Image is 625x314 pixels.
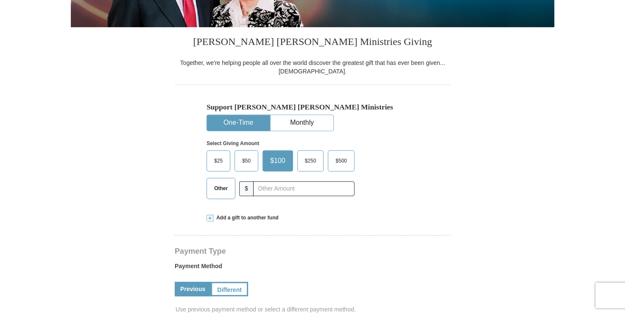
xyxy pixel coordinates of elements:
span: Add a gift to another fund [213,214,279,221]
span: $100 [266,154,290,167]
label: Payment Method [175,262,450,275]
h3: [PERSON_NAME] [PERSON_NAME] Ministries Giving [175,27,450,59]
h4: Payment Type [175,248,450,255]
input: Other Amount [253,181,354,196]
span: Other [210,182,232,195]
a: Different [211,282,248,296]
a: Previous [175,282,211,296]
span: $25 [210,154,227,167]
strong: Select Giving Amount [206,140,259,146]
span: Use previous payment method or select a different payment method. [176,305,451,314]
span: $50 [238,154,255,167]
button: Monthly [271,115,333,131]
span: $250 [301,154,321,167]
span: $ [239,181,254,196]
div: Together, we're helping people all over the world discover the greatest gift that has ever been g... [175,59,450,76]
span: $500 [331,154,351,167]
button: One-Time [207,115,270,131]
h5: Support [PERSON_NAME] [PERSON_NAME] Ministries [206,103,419,112]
